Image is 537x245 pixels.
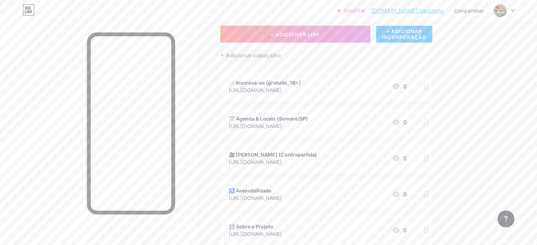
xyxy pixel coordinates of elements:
font: [URL][DOMAIN_NAME] [229,231,282,237]
img: Gastronomia do Axé [494,4,507,17]
font: [URL][DOMAIN_NAME] [229,195,282,201]
font: [URL][DOMAIN_NAME] [229,159,282,165]
a: [DOMAIN_NAME]/gastrono [371,6,444,15]
font: + ADICIONAR LINK [270,31,320,37]
font: 0 [403,155,407,162]
font: [URL][DOMAIN_NAME] [229,87,282,93]
font: + ADICIONAR INCORPORAÇÃO [382,28,426,40]
font: ♿ Acessibilidade [229,188,272,194]
font: ℹ️ Sobre o Projeto [229,223,273,229]
font: 📝 Inscreva-se (gratuito, 16+) [229,80,301,86]
font: Compartilhar [454,8,484,14]
font: [DOMAIN_NAME]/gastrono [371,7,444,14]
font: 0 [403,83,407,90]
font: + Adicionar cabeçalho [220,52,281,59]
font: 📅 Agenda & Locais (Sumaré/SP) [229,116,308,122]
font: 0 [403,227,407,234]
font: [URL][DOMAIN_NAME] [229,123,282,129]
font: Atualizar [344,7,365,13]
font: 0 [403,119,407,126]
font: 0 [403,191,407,198]
font: 🎥 [PERSON_NAME] (Contrapartida) [229,152,317,158]
button: + ADICIONAR LINK [220,26,370,43]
